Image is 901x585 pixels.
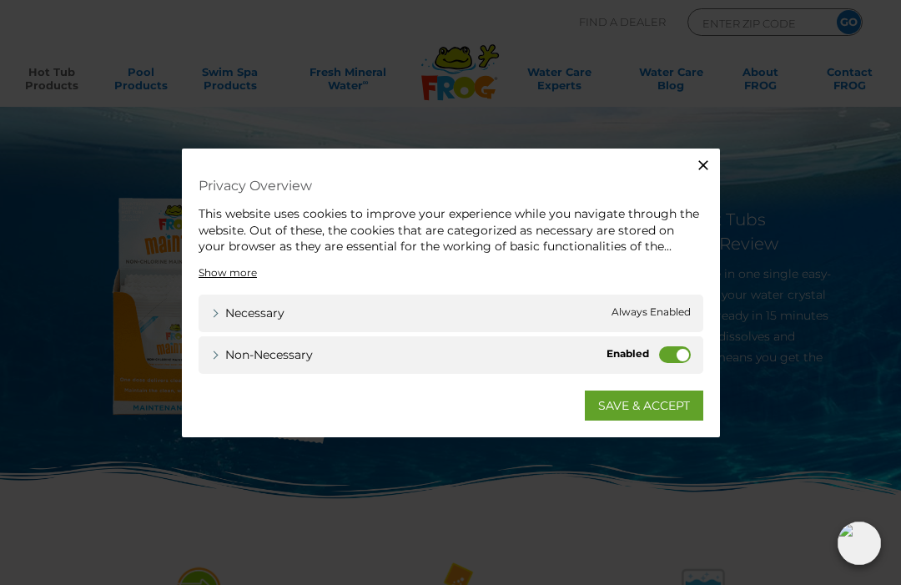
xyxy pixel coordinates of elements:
[199,206,703,255] div: This website uses cookies to improve your experience while you navigate through the website. Out ...
[211,304,284,321] a: Necessary
[585,390,703,420] a: SAVE & ACCEPT
[838,522,881,565] img: openIcon
[199,265,257,280] a: Show more
[211,345,313,363] a: Non-necessary
[612,304,691,321] span: Always Enabled
[199,174,703,198] h4: Privacy Overview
